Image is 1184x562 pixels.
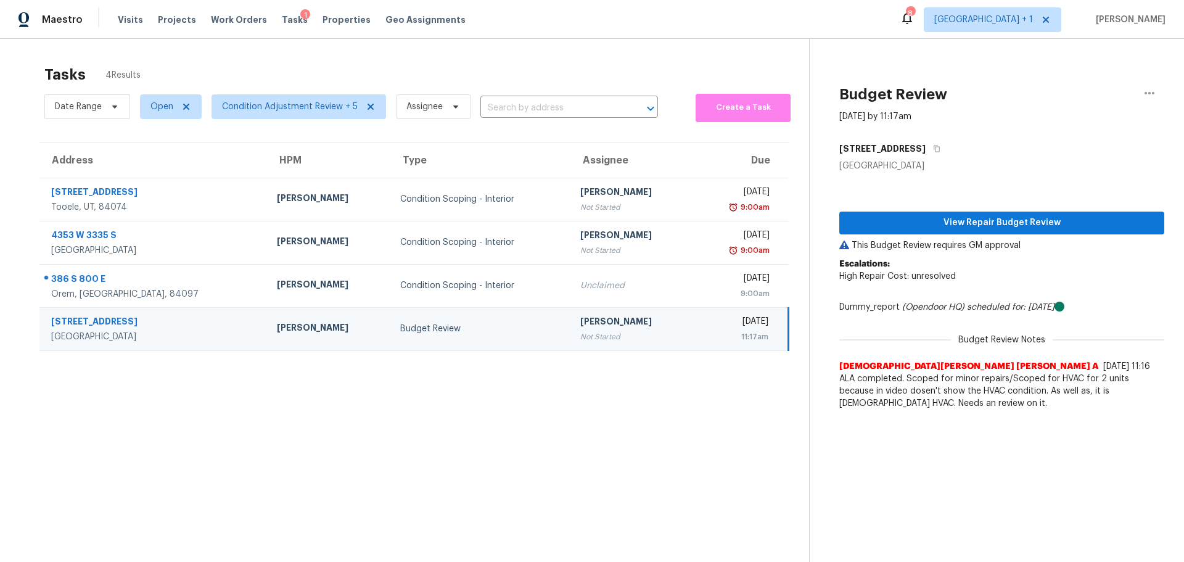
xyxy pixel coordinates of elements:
div: [GEOGRAPHIC_DATA] [839,160,1164,172]
div: 4353 W 3335 S [51,229,257,244]
p: This Budget Review requires GM approval [839,239,1164,252]
div: 9:00am [704,287,770,300]
div: [GEOGRAPHIC_DATA] [51,244,257,257]
span: [PERSON_NAME] [1091,14,1165,26]
span: [DEMOGRAPHIC_DATA][PERSON_NAME] [PERSON_NAME] A [839,360,1098,373]
button: Copy Address [926,138,942,160]
span: View Repair Budget Review [849,215,1154,231]
div: [PERSON_NAME] [277,321,380,337]
div: [PERSON_NAME] [580,229,683,244]
div: Orem, [GEOGRAPHIC_DATA], 84097 [51,288,257,300]
div: Condition Scoping - Interior [400,279,561,292]
span: Geo Assignments [385,14,466,26]
span: Date Range [55,101,102,113]
span: High Repair Cost: unresolved [839,272,956,281]
span: Condition Adjustment Review + 5 [222,101,358,113]
span: Tasks [282,15,308,24]
input: Search by address [480,99,623,118]
button: View Repair Budget Review [839,212,1164,234]
button: Create a Task [696,94,791,122]
div: [PERSON_NAME] [580,315,683,331]
th: Due [694,143,789,178]
span: Visits [118,14,143,26]
div: Not Started [580,244,683,257]
div: Condition Scoping - Interior [400,236,561,249]
div: [DATE] [704,186,770,201]
div: Dummy_report [839,301,1164,313]
div: [STREET_ADDRESS] [51,315,257,331]
div: [DATE] by 11:17am [839,110,911,123]
div: [DATE] [704,315,768,331]
div: [PERSON_NAME] [277,235,380,250]
span: Work Orders [211,14,267,26]
div: [PERSON_NAME] [277,278,380,294]
span: ALA completed. Scoped for minor repairs/Scoped for HVAC for 2 units because in video dosen't show... [839,373,1164,410]
span: Open [150,101,173,113]
span: Properties [323,14,371,26]
b: Escalations: [839,260,890,268]
div: [PERSON_NAME] [277,192,380,207]
span: 4 Results [105,69,141,81]
div: 8 [906,7,915,20]
div: Not Started [580,331,683,343]
h5: [STREET_ADDRESS] [839,143,926,155]
div: 11:17am [704,331,768,343]
div: Tooele, UT, 84074 [51,201,257,213]
div: [DATE] [704,272,770,287]
div: 9:00am [738,244,770,257]
span: [DATE] 11:16 [1103,362,1150,371]
th: HPM [267,143,390,178]
img: Overdue Alarm Icon [728,201,738,213]
i: (Opendoor HQ) [902,303,964,312]
th: Type [390,143,571,178]
div: Budget Review [400,323,561,335]
h2: Budget Review [839,88,947,101]
div: Not Started [580,201,683,213]
div: [DATE] [704,229,770,244]
span: [GEOGRAPHIC_DATA] + 1 [934,14,1033,26]
div: Unclaimed [580,279,683,292]
span: Budget Review Notes [951,334,1053,346]
img: Overdue Alarm Icon [728,244,738,257]
i: scheduled for: [DATE] [967,303,1054,312]
div: [STREET_ADDRESS] [51,186,257,201]
span: Maestro [42,14,83,26]
span: Create a Task [702,101,784,115]
th: Address [39,143,267,178]
h2: Tasks [44,68,86,81]
div: Condition Scoping - Interior [400,193,561,205]
div: 9:00am [738,201,770,213]
span: Assignee [406,101,443,113]
div: 1 [300,9,310,22]
button: Open [642,100,659,117]
span: Projects [158,14,196,26]
div: 386 S 800 E [51,273,257,288]
th: Assignee [570,143,693,178]
div: [PERSON_NAME] [580,186,683,201]
div: [GEOGRAPHIC_DATA] [51,331,257,343]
